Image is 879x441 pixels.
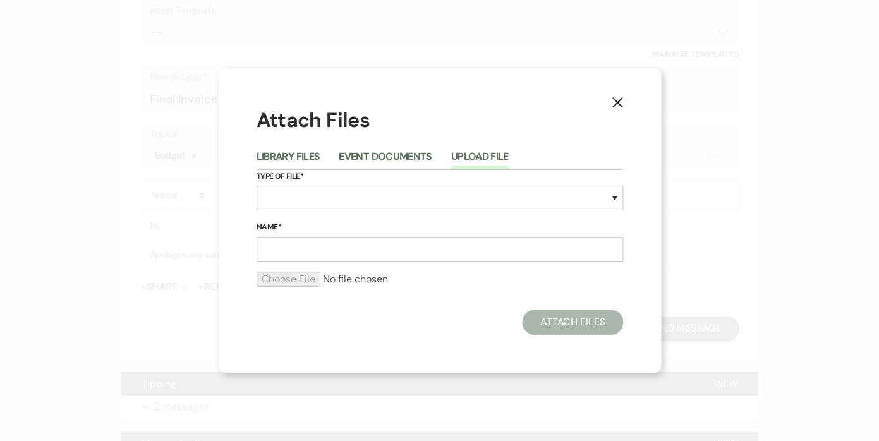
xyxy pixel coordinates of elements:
[257,152,320,169] button: Library Files
[522,310,622,335] button: Attach Files
[451,152,509,169] button: Upload File
[257,220,623,234] label: Name*
[257,170,623,184] label: Type of File*
[339,152,432,169] button: Event Documents
[257,106,623,135] h1: Attach Files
